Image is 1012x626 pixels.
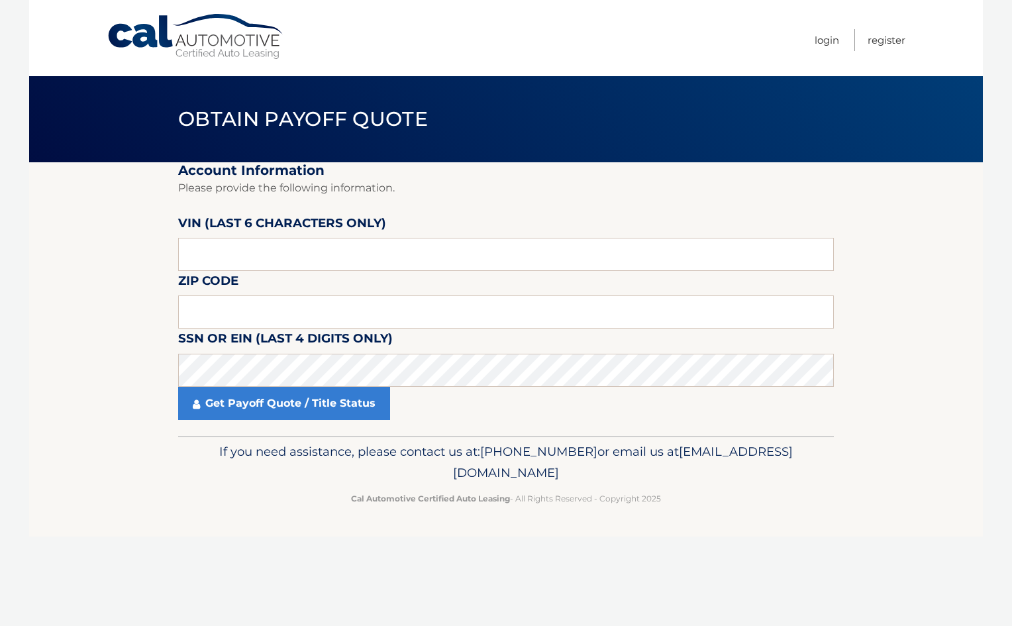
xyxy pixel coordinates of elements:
a: Cal Automotive [107,13,285,60]
p: If you need assistance, please contact us at: or email us at [187,441,825,484]
a: Get Payoff Quote / Title Status [178,387,390,420]
a: Login [815,29,839,51]
p: Please provide the following information. [178,179,834,197]
label: SSN or EIN (last 4 digits only) [178,329,393,353]
span: Obtain Payoff Quote [178,107,428,131]
a: Register [868,29,905,51]
span: [PHONE_NUMBER] [480,444,597,459]
strong: Cal Automotive Certified Auto Leasing [351,494,510,503]
p: - All Rights Reserved - Copyright 2025 [187,492,825,505]
label: VIN (last 6 characters only) [178,213,386,238]
label: Zip Code [178,271,238,295]
h2: Account Information [178,162,834,179]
